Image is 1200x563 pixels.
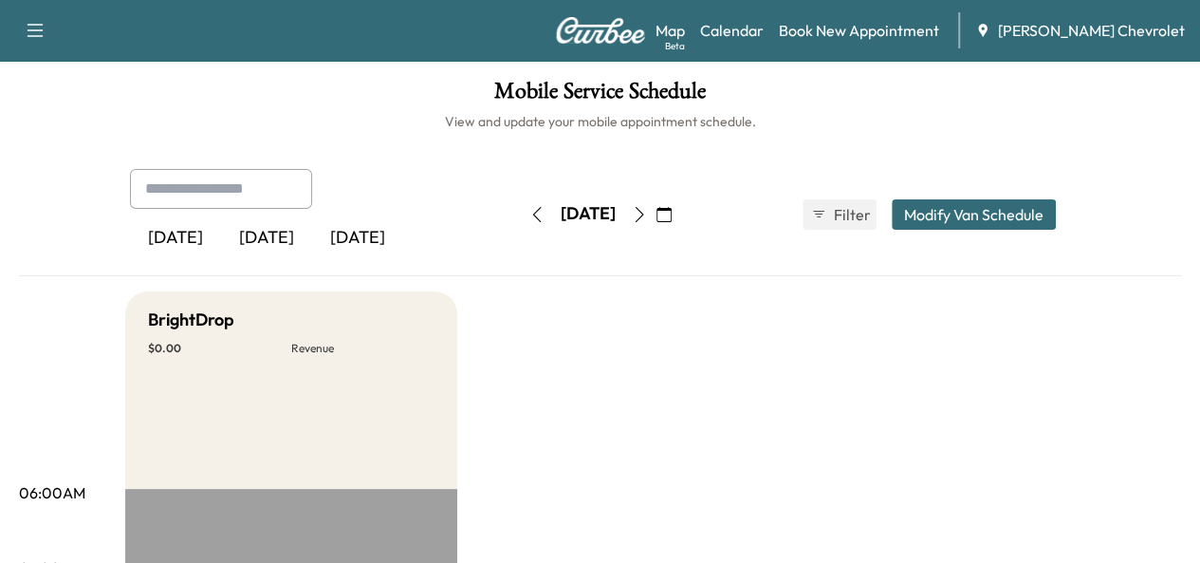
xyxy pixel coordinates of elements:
a: Book New Appointment [779,19,939,42]
span: [PERSON_NAME] Chevrolet [998,19,1185,42]
h1: Mobile Service Schedule [19,80,1181,112]
a: MapBeta [655,19,685,42]
a: Calendar [700,19,764,42]
span: Filter [834,203,868,226]
div: [DATE] [561,202,616,226]
div: [DATE] [312,216,403,260]
p: $ 0.00 [148,341,291,356]
h6: View and update your mobile appointment schedule. [19,112,1181,131]
div: [DATE] [221,216,312,260]
p: Revenue [291,341,434,356]
h5: BrightDrop [148,307,234,333]
button: Modify Van Schedule [892,199,1056,230]
button: Filter [803,199,877,230]
img: Curbee Logo [555,17,646,44]
div: [DATE] [130,216,221,260]
p: 06:00AM [19,481,85,504]
div: Beta [665,39,685,53]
